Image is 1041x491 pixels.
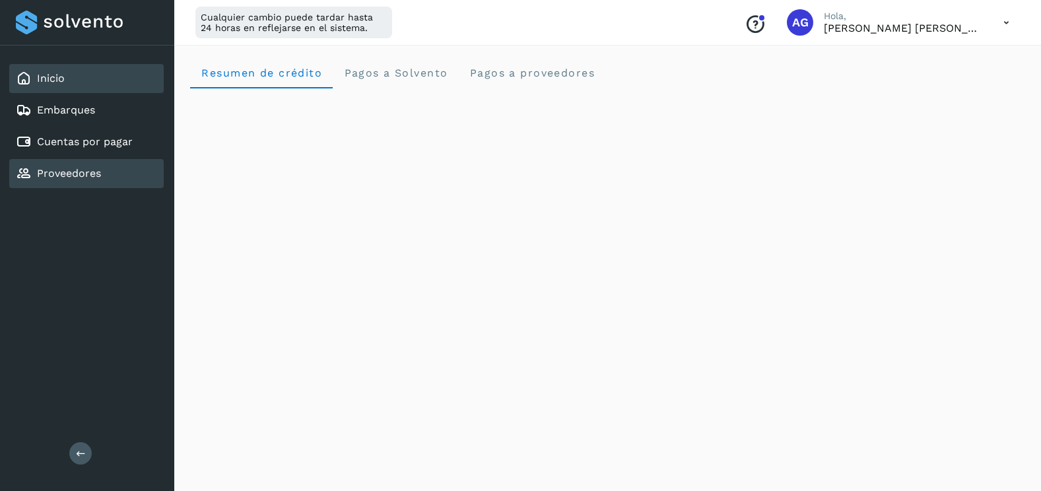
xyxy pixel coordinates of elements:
[9,127,164,156] div: Cuentas por pagar
[37,167,101,180] a: Proveedores
[37,104,95,116] a: Embarques
[37,135,133,148] a: Cuentas por pagar
[201,67,322,79] span: Resumen de crédito
[469,67,595,79] span: Pagos a proveedores
[37,72,65,84] a: Inicio
[195,7,392,38] div: Cualquier cambio puede tardar hasta 24 horas en reflejarse en el sistema.
[343,67,448,79] span: Pagos a Solvento
[9,96,164,125] div: Embarques
[9,64,164,93] div: Inicio
[9,159,164,188] div: Proveedores
[824,22,982,34] p: Abigail Gonzalez Leon
[824,11,982,22] p: Hola,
